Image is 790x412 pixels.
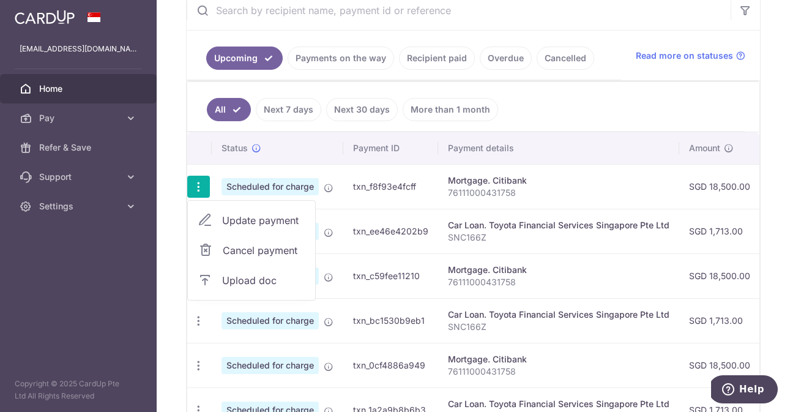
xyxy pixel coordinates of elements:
td: txn_f8f93e4fcff [343,164,438,209]
td: txn_ee46e4202b9 [343,209,438,253]
p: 76111000431758 [448,276,669,288]
td: SGD 1,713.00 [679,298,760,343]
a: More than 1 month [403,98,498,121]
td: SGD 1,713.00 [679,209,760,253]
div: Mortgage. Citibank [448,353,669,365]
td: txn_0cf4886a949 [343,343,438,388]
span: Scheduled for charge [222,312,319,329]
td: txn_c59fee11210 [343,253,438,298]
a: Cancelled [537,47,594,70]
iframe: Opens a widget where you can find more information [711,375,778,406]
td: SGD 18,500.00 [679,253,760,298]
a: Overdue [480,47,532,70]
div: Car Loan. Toyota Financial Services Singapore Pte Ltd [448,309,669,321]
span: Refer & Save [39,141,120,154]
th: Payment ID [343,132,438,164]
a: Payments on the way [288,47,394,70]
td: txn_bc1530b9eb1 [343,298,438,343]
a: Next 30 days [326,98,398,121]
span: Status [222,142,248,154]
p: SNC166Z [448,321,669,333]
span: Settings [39,200,120,212]
a: Upcoming [206,47,283,70]
span: Scheduled for charge [222,178,319,195]
span: Scheduled for charge [222,357,319,374]
span: Support [39,171,120,183]
p: SNC166Z [448,231,669,244]
div: Car Loan. Toyota Financial Services Singapore Pte Ltd [448,219,669,231]
p: [EMAIL_ADDRESS][DOMAIN_NAME] [20,43,137,55]
span: Pay [39,112,120,124]
td: SGD 18,500.00 [679,164,760,209]
a: All [207,98,251,121]
td: SGD 18,500.00 [679,343,760,388]
a: Read more on statuses [636,50,745,62]
p: 76111000431758 [448,187,669,199]
div: Mortgage. Citibank [448,264,669,276]
span: Amount [689,142,720,154]
a: Next 7 days [256,98,321,121]
p: 76111000431758 [448,365,669,378]
div: Car Loan. Toyota Financial Services Singapore Pte Ltd [448,398,669,410]
img: CardUp [15,10,75,24]
a: Recipient paid [399,47,475,70]
th: Payment details [438,132,679,164]
span: Read more on statuses [636,50,733,62]
span: Home [39,83,120,95]
div: Mortgage. Citibank [448,174,669,187]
